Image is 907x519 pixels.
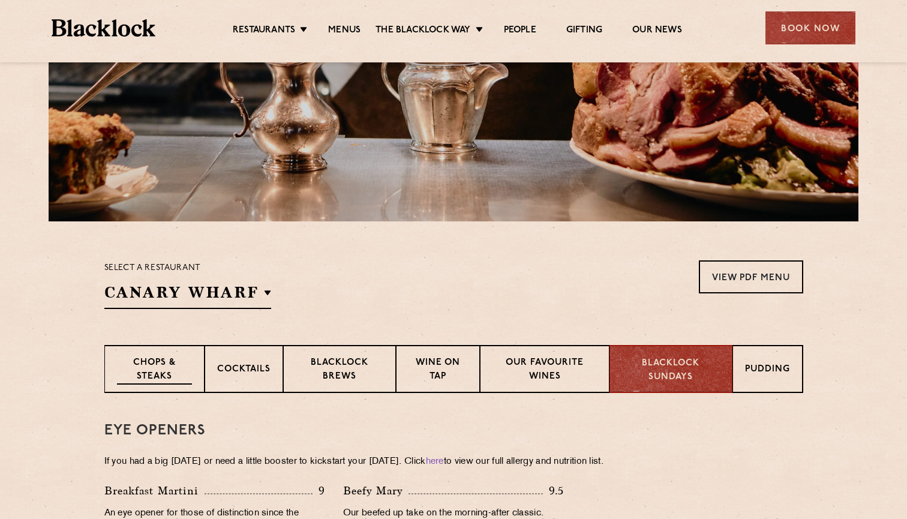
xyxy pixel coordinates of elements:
[376,25,470,38] a: The Blacklock Way
[343,482,409,499] p: Beefy Mary
[622,357,720,384] p: Blacklock Sundays
[104,282,271,309] h2: Canary Wharf
[117,356,192,385] p: Chops & Steaks
[426,457,444,466] a: here
[104,454,803,470] p: If you had a big [DATE] or need a little booster to kickstart your [DATE]. Click to view our full...
[313,483,325,499] p: 9
[233,25,295,38] a: Restaurants
[328,25,361,38] a: Menus
[632,25,682,38] a: Our News
[745,363,790,378] p: Pudding
[699,260,803,293] a: View PDF Menu
[765,11,855,44] div: Book Now
[52,19,155,37] img: BL_Textured_Logo-footer-cropped.svg
[504,25,536,38] a: People
[104,423,803,439] h3: Eye openers
[296,356,383,385] p: Blacklock Brews
[566,25,602,38] a: Gifting
[104,260,271,276] p: Select a restaurant
[543,483,564,499] p: 9.5
[217,363,271,378] p: Cocktails
[409,356,467,385] p: Wine on Tap
[492,356,597,385] p: Our favourite wines
[104,482,205,499] p: Breakfast Martini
